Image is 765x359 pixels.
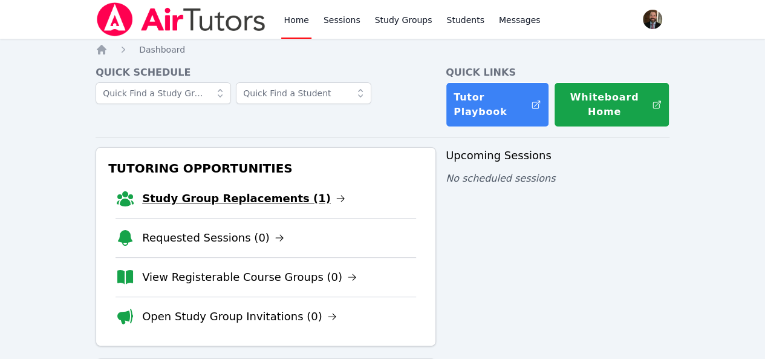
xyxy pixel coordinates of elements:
input: Quick Find a Study Group [96,82,231,104]
a: View Registerable Course Groups (0) [142,269,357,286]
h3: Tutoring Opportunities [106,157,426,179]
a: Dashboard [139,44,185,56]
h4: Quick Links [446,65,669,80]
span: Messages [499,14,541,26]
span: Dashboard [139,45,185,54]
img: Air Tutors [96,2,267,36]
span: No scheduled sessions [446,173,555,184]
a: Requested Sessions (0) [142,229,284,246]
h3: Upcoming Sessions [446,147,669,164]
h4: Quick Schedule [96,65,436,80]
a: Study Group Replacements (1) [142,190,345,207]
input: Quick Find a Student [236,82,371,104]
a: Tutor Playbook [446,82,549,127]
a: Open Study Group Invitations (0) [142,308,337,325]
button: Whiteboard Home [554,82,669,127]
nav: Breadcrumb [96,44,669,56]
